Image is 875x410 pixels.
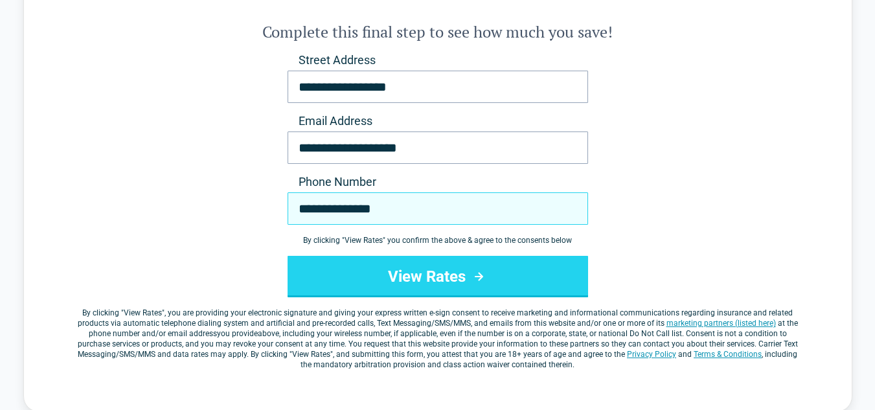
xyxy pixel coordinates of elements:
[288,174,588,190] label: Phone Number
[288,113,588,129] label: Email Address
[76,21,800,42] h2: Complete this final step to see how much you save!
[76,308,800,370] label: By clicking " ", you are providing your electronic signature and giving your express written e-si...
[124,308,162,317] span: View Rates
[288,256,588,297] button: View Rates
[288,235,588,245] div: By clicking " View Rates " you confirm the above & agree to the consents below
[627,350,676,359] a: Privacy Policy
[666,319,776,328] a: marketing partners (listed here)
[288,52,588,68] label: Street Address
[694,350,762,359] a: Terms & Conditions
